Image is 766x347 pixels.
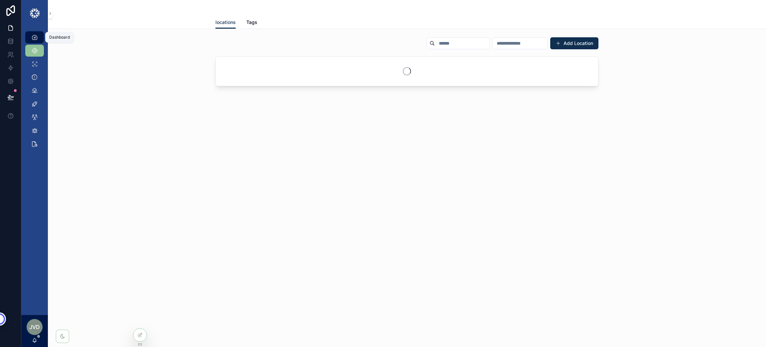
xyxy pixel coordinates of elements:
div: Dashboard [49,35,70,40]
div: scrollable content [21,27,48,159]
a: Tags [246,16,257,30]
span: Tags [246,19,257,26]
span: locations [215,19,236,26]
a: locations [215,16,236,29]
img: App logo [29,8,40,19]
span: JVd [29,323,40,331]
button: Add Location [550,37,598,49]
